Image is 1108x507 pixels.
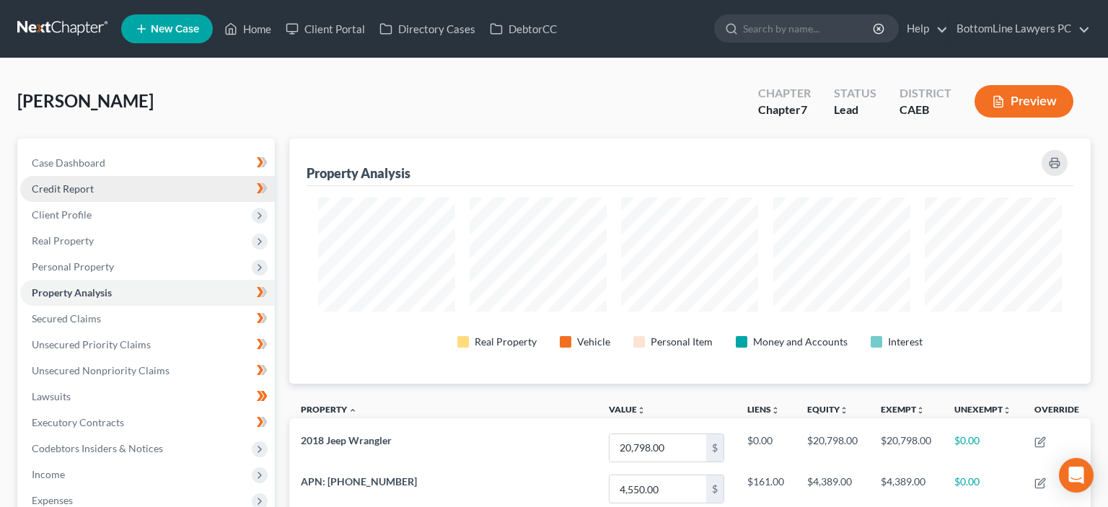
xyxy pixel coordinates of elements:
[301,404,357,415] a: Property expand_less
[301,475,417,488] span: APN: [PHONE_NUMBER]
[301,434,392,446] span: 2018 Jeep Wrangler
[20,358,275,384] a: Unsecured Nonpriority Claims
[32,442,163,454] span: Codebtors Insiders & Notices
[32,312,101,325] span: Secured Claims
[151,24,199,35] span: New Case
[577,335,610,349] div: Vehicle
[372,16,483,42] a: Directory Cases
[32,364,170,376] span: Unsecured Nonpriority Claims
[771,406,780,415] i: unfold_more
[975,85,1073,118] button: Preview
[217,16,278,42] a: Home
[743,15,875,42] input: Search by name...
[888,335,923,349] div: Interest
[637,406,646,415] i: unfold_more
[32,182,94,195] span: Credit Report
[840,406,848,415] i: unfold_more
[20,176,275,202] a: Credit Report
[32,338,151,351] span: Unsecured Priority Claims
[20,384,275,410] a: Lawsuits
[1059,458,1094,493] div: Open Intercom Messenger
[610,434,706,462] input: 0.00
[610,475,706,503] input: 0.00
[20,410,275,436] a: Executory Contracts
[278,16,372,42] a: Client Portal
[758,85,811,102] div: Chapter
[32,156,105,169] span: Case Dashboard
[20,306,275,332] a: Secured Claims
[796,427,869,468] td: $20,798.00
[900,85,951,102] div: District
[651,335,713,349] div: Personal Item
[17,90,154,111] span: [PERSON_NAME]
[943,427,1023,468] td: $0.00
[348,406,357,415] i: expand_less
[32,260,114,273] span: Personal Property
[753,335,848,349] div: Money and Accounts
[32,234,94,247] span: Real Property
[954,404,1011,415] a: Unexemptunfold_more
[609,404,646,415] a: Valueunfold_more
[20,332,275,358] a: Unsecured Priority Claims
[949,16,1090,42] a: BottomLine Lawyers PC
[20,280,275,306] a: Property Analysis
[32,390,71,402] span: Lawsuits
[483,16,564,42] a: DebtorCC
[32,494,73,506] span: Expenses
[32,286,112,299] span: Property Analysis
[747,404,780,415] a: Liensunfold_more
[916,406,925,415] i: unfold_more
[834,102,876,118] div: Lead
[706,434,724,462] div: $
[706,475,724,503] div: $
[834,85,876,102] div: Status
[869,427,943,468] td: $20,798.00
[807,404,848,415] a: Equityunfold_more
[475,335,537,349] div: Real Property
[20,150,275,176] a: Case Dashboard
[736,427,796,468] td: $0.00
[900,16,948,42] a: Help
[32,416,124,428] span: Executory Contracts
[758,102,811,118] div: Chapter
[881,404,925,415] a: Exemptunfold_more
[32,208,92,221] span: Client Profile
[900,102,951,118] div: CAEB
[1003,406,1011,415] i: unfold_more
[307,164,410,182] div: Property Analysis
[32,468,65,480] span: Income
[1023,395,1091,428] th: Override
[801,102,807,116] span: 7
